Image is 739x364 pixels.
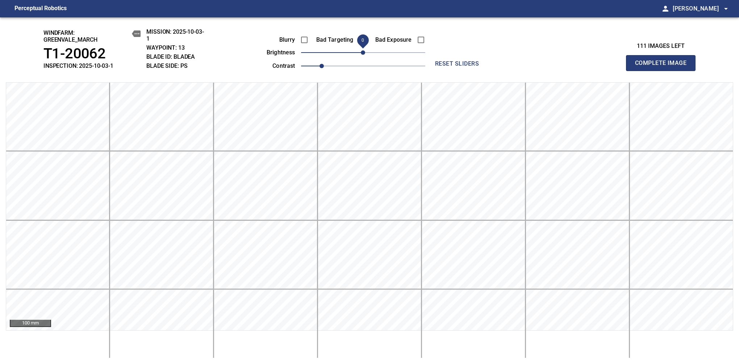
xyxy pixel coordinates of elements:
[146,62,206,69] h2: BLADE SIDE: PS
[670,1,730,16] button: [PERSON_NAME]
[255,50,295,55] label: brightness
[634,58,688,68] span: Complete Image
[626,43,696,50] h3: 111 images left
[146,44,206,51] h2: WAYPOINT: 13
[146,28,206,42] h2: MISSION: 2025-10-03-1
[313,37,354,43] label: Bad Targeting
[626,55,696,71] button: Complete Image
[146,53,206,60] h2: BLADE ID: bladeA
[43,62,141,69] h2: INSPECTION: 2025-10-03-1
[132,29,141,38] button: copy message details
[255,37,295,43] label: Blurry
[428,57,486,71] button: reset sliders
[371,37,412,43] label: Bad Exposure
[661,4,670,13] span: person
[362,38,364,43] span: 0
[722,4,730,13] span: arrow_drop_down
[431,59,483,69] span: reset sliders
[43,29,141,43] h2: windfarm: Greenvale_March
[673,4,730,14] span: [PERSON_NAME]
[255,63,295,69] label: contrast
[14,3,67,15] figcaption: Perceptual Robotics
[43,45,141,62] h1: T1-20062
